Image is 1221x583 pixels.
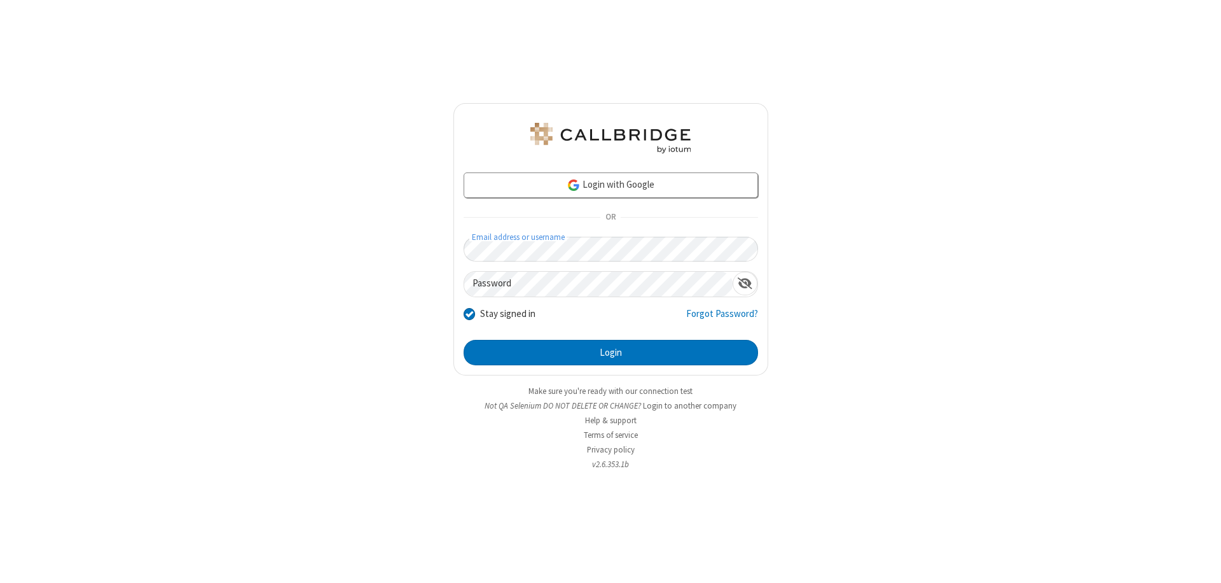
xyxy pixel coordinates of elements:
input: Password [464,272,733,297]
a: Forgot Password? [686,307,758,331]
button: Login [464,340,758,365]
a: Login with Google [464,172,758,198]
div: Show password [733,272,757,295]
button: Login to another company [643,400,736,412]
span: OR [600,209,621,227]
img: google-icon.png [567,178,581,192]
a: Terms of service [584,430,638,440]
a: Privacy policy [587,444,635,455]
li: Not QA Selenium DO NOT DELETE OR CHANGE? [453,400,768,412]
input: Email address or username [464,237,758,262]
label: Stay signed in [480,307,535,321]
img: QA Selenium DO NOT DELETE OR CHANGE [528,123,693,153]
a: Make sure you're ready with our connection test [528,386,693,397]
a: Help & support [585,415,637,426]
li: v2.6.353.1b [453,458,768,470]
